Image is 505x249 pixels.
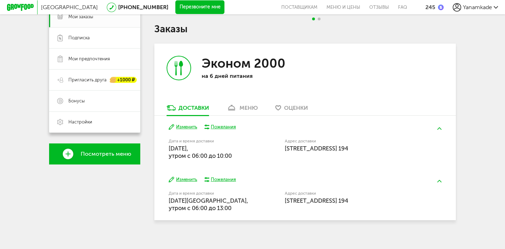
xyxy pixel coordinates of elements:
a: Доставки [163,104,213,115]
button: Пожелания [204,176,236,183]
span: Мои заказы [68,14,93,20]
h1: Заказы [154,25,456,34]
div: 245 [425,4,435,11]
h3: Эконом 2000 [202,56,285,71]
span: [STREET_ADDRESS] 194 [285,197,348,204]
div: Пожелания [211,176,236,183]
a: Пригласить друга +1000 ₽ [49,69,140,90]
div: +1000 ₽ [110,77,137,83]
span: Yanamkade [463,4,492,11]
a: Настройки [49,112,140,133]
span: Мои предпочтения [68,56,110,62]
label: Адрес доставки [285,191,416,195]
span: Оценки [284,105,308,111]
button: Перезвоните мне [175,0,224,14]
div: Доставки [179,105,209,111]
span: [DATE][GEOGRAPHIC_DATA], утром c 06:00 до 13:00 [169,197,248,211]
span: Подписка [68,35,90,41]
img: arrow-up-green.5eb5f82.svg [437,127,442,130]
a: Оценки [272,104,311,115]
span: Пригласить друга [68,77,107,83]
label: Дата и время доставки [169,139,249,143]
span: Go to slide 2 [318,18,321,20]
a: Подписка [49,27,140,48]
span: Бонусы [68,98,85,104]
div: меню [240,105,258,111]
a: [PHONE_NUMBER] [118,4,168,11]
img: arrow-up-green.5eb5f82.svg [437,180,442,182]
span: Посмотреть меню [81,151,131,157]
span: Настройки [68,119,92,125]
span: Go to slide 1 [312,18,315,20]
a: Мои предпочтения [49,48,140,69]
a: Мои заказы [49,6,140,27]
button: Изменить [169,124,197,130]
span: [STREET_ADDRESS] 194 [285,145,348,152]
a: Бонусы [49,90,140,112]
span: [DATE], утром c 06:00 до 10:00 [169,145,232,159]
img: bonus_b.cdccf46.png [438,5,444,10]
label: Адрес доставки [285,139,416,143]
span: [GEOGRAPHIC_DATA] [41,4,98,11]
button: Изменить [169,176,197,183]
a: Посмотреть меню [49,143,140,164]
label: Дата и время доставки [169,191,249,195]
div: Пожелания [211,124,236,130]
button: Пожелания [204,124,236,130]
a: меню [223,104,261,115]
p: на 6 дней питания [202,73,293,79]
